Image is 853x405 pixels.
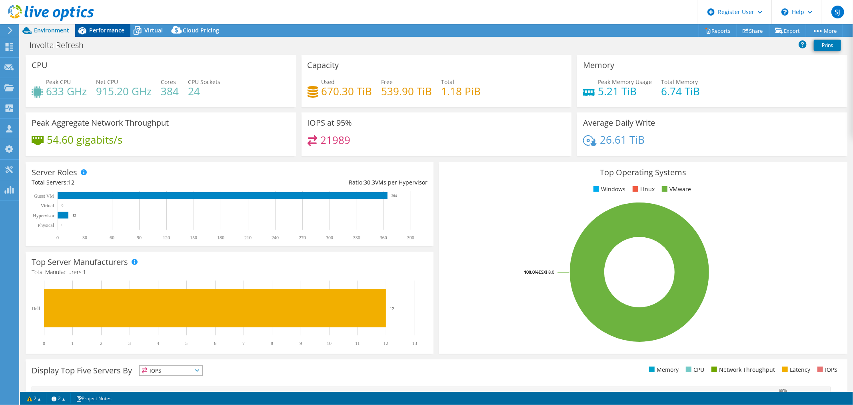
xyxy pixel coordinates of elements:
span: Free [382,78,393,86]
h3: Top Server Manufacturers [32,258,128,267]
span: 12 [68,178,74,186]
a: Reports [699,24,737,37]
text: 390 [407,235,414,241]
h4: 6.74 TiB [661,87,700,96]
text: 6 [214,341,216,346]
span: Cloud Pricing [183,26,219,34]
span: Performance [89,26,124,34]
text: 30 [82,235,87,241]
text: 4 [157,341,159,346]
li: Network Throughput [709,365,775,374]
span: Peak Memory Usage [598,78,652,86]
a: Print [814,40,841,51]
div: Total Servers: [32,178,230,187]
text: 330 [353,235,360,241]
text: 3 [128,341,131,346]
text: 12 [390,306,394,311]
span: Total [441,78,455,86]
text: 150 [190,235,197,241]
text: 0 [43,341,45,346]
h4: 24 [188,87,220,96]
text: 364 [392,194,397,198]
span: Total Memory [661,78,698,86]
h4: 5.21 TiB [598,87,652,96]
a: More [806,24,843,37]
h3: Peak Aggregate Network Throughput [32,118,169,127]
text: 0 [56,235,59,241]
h4: 54.60 gigabits/s [47,135,122,144]
li: Latency [780,365,810,374]
text: 180 [217,235,224,241]
text: 0 [62,203,64,207]
span: SJ [831,6,844,18]
text: 240 [272,235,279,241]
text: 8 [271,341,273,346]
text: 7 [242,341,245,346]
text: Physical [38,223,54,228]
text: Dell [32,306,40,311]
span: Environment [34,26,69,34]
text: 12 [72,213,76,217]
text: 1 [71,341,74,346]
text: 55% [779,388,787,393]
h1: Involta Refresh [26,41,96,50]
text: 10 [327,341,332,346]
text: 300 [326,235,333,241]
li: IOPS [815,365,837,374]
span: CPU Sockets [188,78,220,86]
li: Windows [591,185,625,194]
text: 90 [137,235,142,241]
li: CPU [684,365,704,374]
h4: 21989 [320,136,350,144]
text: Virtual [41,203,54,209]
h4: 633 GHz [46,87,87,96]
svg: \n [781,8,789,16]
h3: CPU [32,61,48,70]
text: 2 [100,341,102,346]
text: 12 [384,341,388,346]
text: 210 [244,235,252,241]
li: Memory [647,365,679,374]
div: Ratio: VMs per Hypervisor [230,178,427,187]
text: 9 [300,341,302,346]
h4: 915.20 GHz [96,87,152,96]
text: 13 [412,341,417,346]
span: IOPS [140,366,202,375]
h4: Total Manufacturers: [32,268,427,277]
span: Virtual [144,26,163,34]
h4: 1.18 PiB [441,87,481,96]
text: 5 [185,341,188,346]
text: 0 [62,223,64,227]
text: Hypervisor [33,213,54,219]
text: 360 [380,235,387,241]
li: Linux [631,185,655,194]
h3: Memory [583,61,614,70]
a: Share [737,24,769,37]
a: Export [769,24,806,37]
text: 60 [110,235,114,241]
a: 2 [22,393,46,403]
text: Guest VM [34,193,54,199]
h4: 384 [161,87,179,96]
h3: Capacity [308,61,339,70]
h3: IOPS at 95% [308,118,352,127]
span: 1 [83,268,86,276]
span: Cores [161,78,176,86]
a: Project Notes [70,393,117,403]
text: 270 [299,235,306,241]
h3: Server Roles [32,168,77,177]
tspan: ESXi 8.0 [539,269,554,275]
li: VMware [660,185,691,194]
tspan: 100.0% [524,269,539,275]
a: 2 [46,393,71,403]
h4: 670.30 TiB [322,87,372,96]
span: Peak CPU [46,78,71,86]
h3: Top Operating Systems [445,168,841,177]
text: 11 [355,341,360,346]
span: Net CPU [96,78,118,86]
text: 120 [163,235,170,241]
span: 30.3 [364,178,375,186]
h4: 539.90 TiB [382,87,432,96]
h4: 26.61 TiB [600,135,645,144]
span: Used [322,78,335,86]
